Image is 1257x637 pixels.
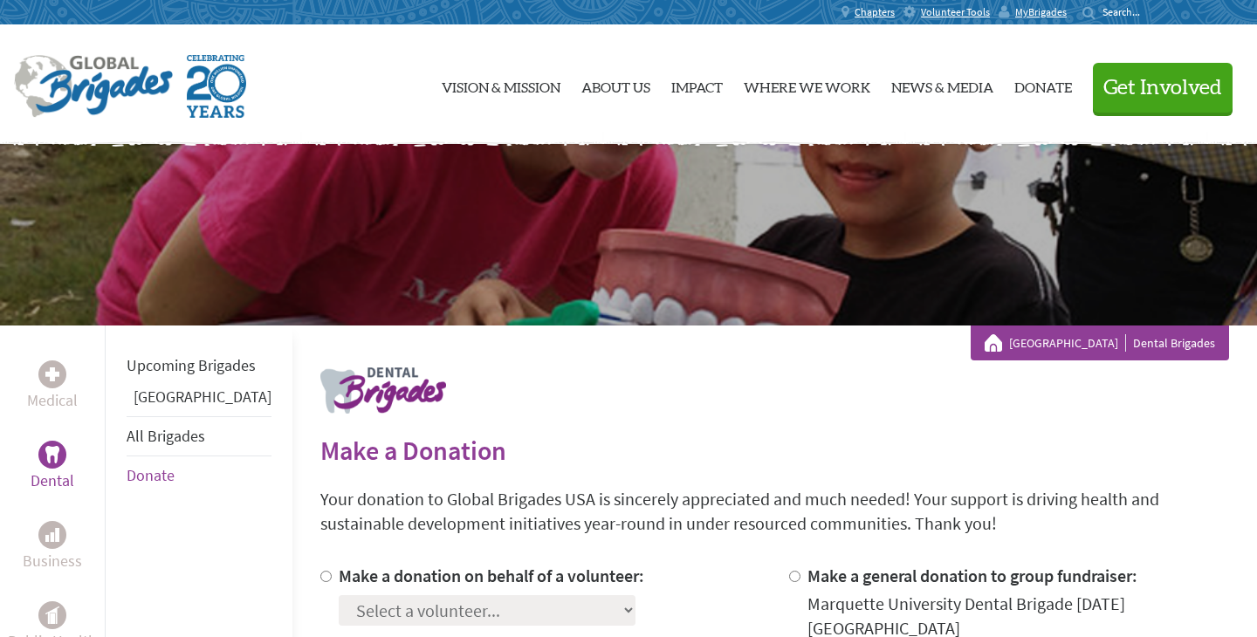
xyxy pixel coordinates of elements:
span: Get Involved [1103,78,1222,99]
a: About Us [581,39,650,130]
div: Dental Brigades [985,334,1215,352]
span: Chapters [855,5,895,19]
a: Vision & Mission [442,39,560,130]
button: Get Involved [1093,63,1233,113]
img: Medical [45,367,59,381]
div: Dental [38,441,66,469]
li: All Brigades [127,416,271,456]
label: Make a donation on behalf of a volunteer: [339,565,644,586]
input: Search... [1102,5,1152,18]
span: Volunteer Tools [921,5,990,19]
a: [GEOGRAPHIC_DATA] [134,387,271,407]
img: Public Health [45,606,59,624]
img: Dental [45,446,59,462]
img: logo-dental.png [320,367,446,414]
a: BusinessBusiness [23,521,82,573]
h2: Make a Donation [320,435,1229,466]
p: Dental [31,469,74,493]
a: DentalDental [31,441,74,493]
a: News & Media [891,39,993,130]
a: Donate [127,465,175,485]
p: Medical [27,388,78,413]
a: Where We Work [744,39,870,130]
li: Donate [127,456,271,495]
label: Make a general donation to group fundraiser: [807,565,1137,586]
img: Business [45,528,59,542]
a: All Brigades [127,426,205,446]
div: Public Health [38,601,66,629]
a: [GEOGRAPHIC_DATA] [1009,334,1126,352]
div: Medical [38,360,66,388]
a: Donate [1014,39,1072,130]
p: Business [23,549,82,573]
a: Upcoming Brigades [127,355,256,375]
a: Impact [671,39,723,130]
li: Upcoming Brigades [127,346,271,385]
li: Panama [127,385,271,416]
img: Global Brigades Logo [14,55,173,118]
p: Your donation to Global Brigades USA is sincerely appreciated and much needed! Your support is dr... [320,487,1229,536]
span: MyBrigades [1015,5,1067,19]
div: Business [38,521,66,549]
img: Global Brigades Celebrating 20 Years [187,55,246,118]
a: MedicalMedical [27,360,78,413]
